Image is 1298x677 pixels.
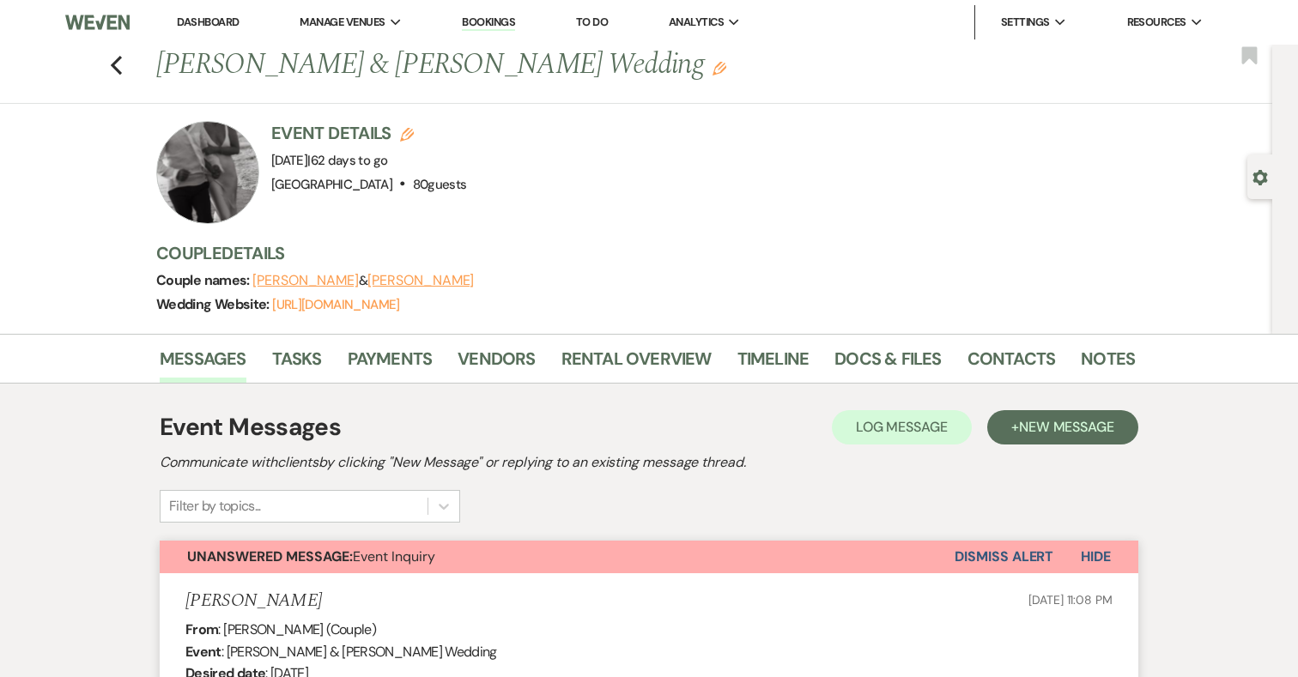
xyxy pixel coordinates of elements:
h2: Communicate with clients by clicking "New Message" or replying to an existing message thread. [160,452,1138,473]
span: & [252,272,474,289]
a: Bookings [462,15,515,31]
strong: Unanswered Message: [187,547,353,565]
span: New Message [1019,418,1114,436]
span: 62 days to go [311,152,388,169]
button: [PERSON_NAME] [367,274,474,287]
button: Hide [1053,541,1138,573]
a: Docs & Files [834,345,941,383]
b: From [185,620,218,638]
span: [DATE] [271,152,387,169]
span: Event Inquiry [187,547,435,565]
a: Messages [160,345,246,383]
button: Log Message [832,410,972,444]
a: Timeline [737,345,810,383]
a: Notes [1081,345,1135,383]
span: [GEOGRAPHIC_DATA] [271,176,392,193]
span: Hide [1081,547,1111,565]
button: Unanswered Message:Event Inquiry [160,541,955,573]
a: Tasks [272,345,322,383]
span: Resources [1127,14,1186,31]
span: Manage Venues [300,14,385,31]
a: Contacts [967,345,1056,383]
button: Dismiss Alert [955,541,1053,573]
span: 80 guests [413,176,467,193]
span: Log Message [856,418,948,436]
span: | [307,152,387,169]
b: Event [185,643,221,661]
a: To Do [576,15,608,29]
div: Filter by topics... [169,496,261,517]
span: Wedding Website: [156,295,272,313]
a: [URL][DOMAIN_NAME] [272,296,399,313]
a: Vendors [458,345,535,383]
span: Settings [1001,14,1050,31]
h1: [PERSON_NAME] & [PERSON_NAME] Wedding [156,45,925,86]
span: Couple names: [156,271,252,289]
span: [DATE] 11:08 PM [1028,592,1113,607]
h1: Event Messages [160,409,341,445]
span: Analytics [669,14,724,31]
button: Edit [713,60,726,76]
a: Payments [348,345,433,383]
a: Dashboard [177,15,239,29]
h5: [PERSON_NAME] [185,590,322,612]
img: Weven Logo [65,4,130,40]
button: Open lead details [1253,168,1268,184]
h3: Event Details [271,121,466,145]
button: [PERSON_NAME] [252,274,359,287]
button: +New Message [987,410,1138,444]
h3: Couple Details [156,241,1118,265]
a: Rental Overview [561,345,712,383]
